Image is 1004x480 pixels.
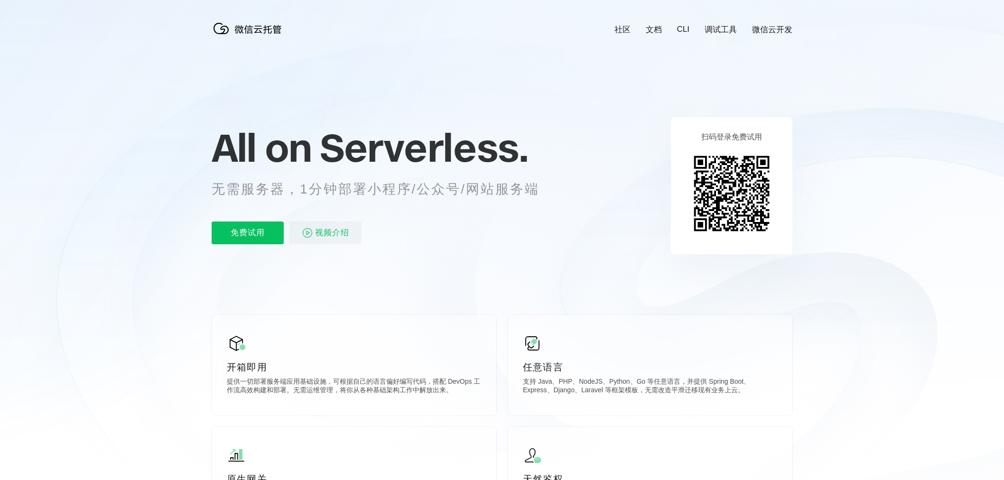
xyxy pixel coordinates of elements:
a: 社区 [614,24,631,35]
span: All on [212,124,311,171]
img: 微信云托管 [212,19,288,38]
a: CLI [677,25,689,34]
p: 支持 Java、PHP、NodeJS、Python、Go 等任意语言，并提供 Spring Boot、Express、Django、Laravel 等框架模板，无需改造平滑迁移现有业务上云。 [523,378,777,397]
span: Serverless. [320,124,528,171]
span: 视频介绍 [315,222,349,244]
a: 微信云开发 [752,24,792,35]
img: video_play.svg [302,227,313,239]
a: 调试工具 [705,24,737,35]
a: 文档 [646,24,662,35]
p: 开箱即用 [227,360,481,374]
a: 微信云托管 [212,31,288,39]
p: 提供一切部署服务端应用基础设施，可根据自己的语言偏好编写代码，搭配 DevOps 工作流高效构建和部署。无需运维管理，将你从各种基础架构工作中解放出来。 [227,378,481,397]
p: 免费试用 [212,222,284,244]
p: 无需服务器，1分钟部署小程序/公众号/网站服务端 [212,180,557,199]
p: 扫码登录免费试用 [701,132,762,142]
p: 任意语言 [523,360,777,374]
